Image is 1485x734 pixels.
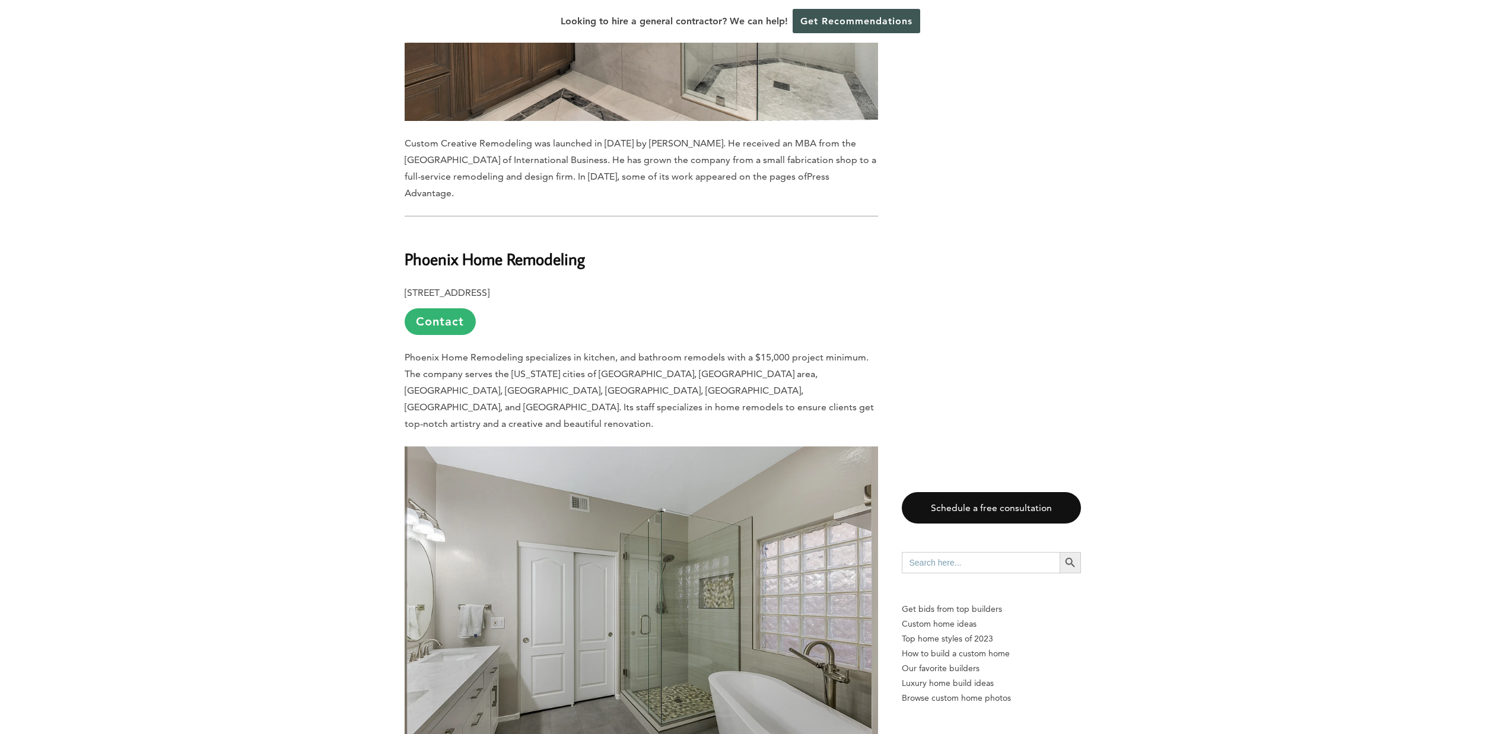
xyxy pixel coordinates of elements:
[902,492,1081,524] a: Schedule a free consultation
[793,9,920,33] a: Get Recommendations
[902,661,1081,676] a: Our favorite builders
[902,602,1081,617] p: Get bids from top builders
[405,138,876,182] span: Custom Creative Remodeling was launched in [DATE] by [PERSON_NAME]. He received an MBA from the [...
[405,308,476,335] a: Contact
[902,691,1081,706] a: Browse custom home photos
[405,171,829,199] span: Press Advantage
[902,617,1081,631] a: Custom home ideas
[1064,556,1077,569] svg: Search
[1257,649,1471,720] iframe: Drift Widget Chat Controller
[451,187,454,199] span: .
[902,646,1081,661] a: How to build a custom home
[405,248,585,269] b: Phoenix Home Remodeling
[902,676,1081,691] a: Luxury home build ideas
[902,631,1081,646] a: Top home styles of 2023
[405,287,489,298] b: [STREET_ADDRESS]
[902,552,1060,573] input: Search here...
[405,352,874,429] span: Phoenix Home Remodeling specializes in kitchen, and bathroom remodels with a $15,000 project mini...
